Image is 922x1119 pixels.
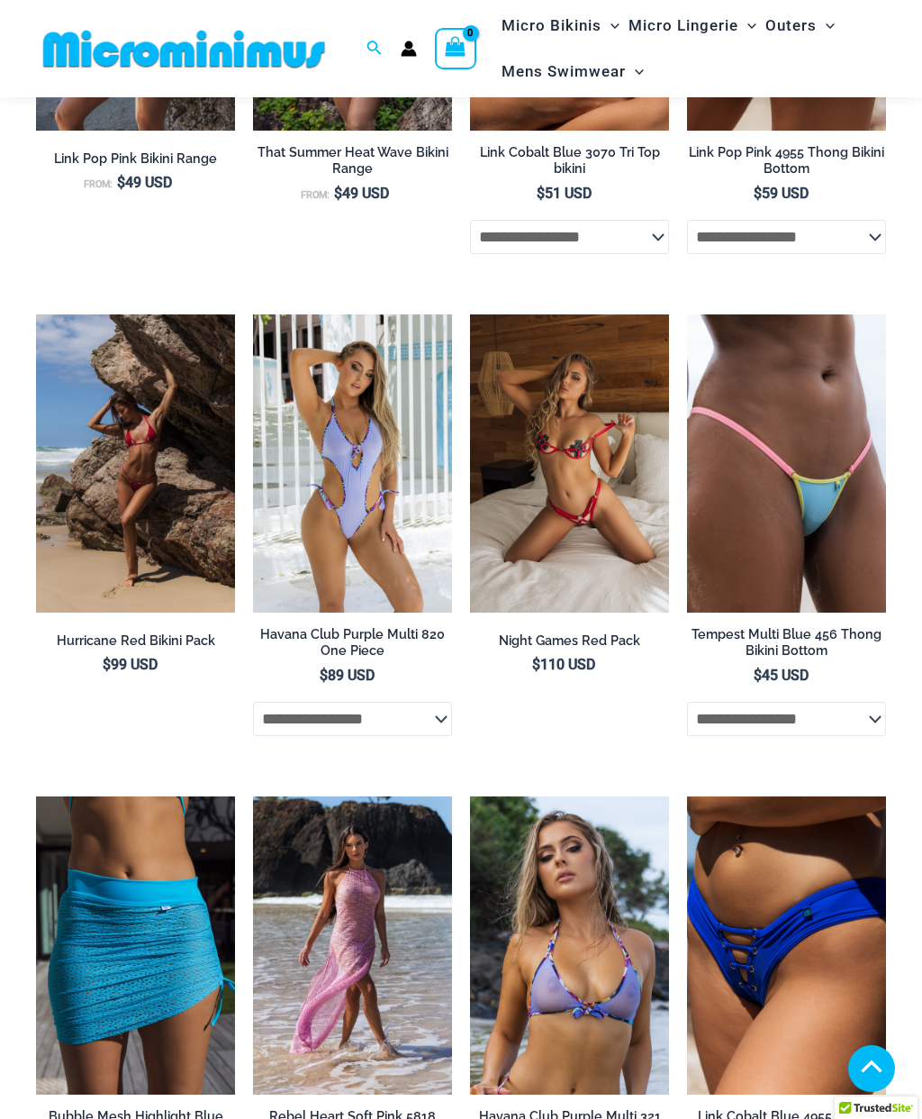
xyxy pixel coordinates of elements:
[253,144,452,177] h2: That Summer Heat Wave Bikini Range
[624,3,761,49] a: Micro LingerieMenu ToggleMenu Toggle
[754,667,809,684] bdi: 45 USD
[301,189,330,201] span: From:
[253,796,452,1096] a: Rebel Heart Soft Pink 5818 Dress 01Rebel Heart Soft Pink 5818 Dress 04Rebel Heart Soft Pink 5818 ...
[253,314,452,614] img: Havana Club Purple Multi 820 One Piece 01
[628,3,738,49] span: Micro Lingerie
[687,314,886,614] img: Tempest Multi Blue 456 Bottom 01
[687,626,886,667] a: Tempest Multi Blue 456 Thong Bikini Bottom
[320,667,375,684] bdi: 89 USD
[36,29,332,69] img: MM SHOP LOGO FLAT
[36,150,235,174] a: Link Pop Pink Bikini Range
[470,796,669,1096] a: Havana Club Purple Multi 321 Top 01Havana Club Purple Multi 321 Top 451 Bottom 03Havana Club Purp...
[626,49,644,95] span: Menu Toggle
[253,626,452,667] a: Havana Club Purple Multi 820 One Piece
[36,314,235,614] a: Hurricane Red 3277 Tri Top 4277 Thong Bottom 05Hurricane Red 3277 Tri Top 4277 Thong Bottom 06Hur...
[470,144,669,185] a: Link Cobalt Blue 3070 Tri Top bikini
[36,314,235,614] img: Hurricane Red 3277 Tri Top 4277 Thong Bottom 05
[36,632,235,656] a: Hurricane Red Bikini Pack
[253,144,452,185] a: That Summer Heat Wave Bikini Range
[817,3,835,49] span: Menu Toggle
[435,28,476,69] a: View Shopping Cart, empty
[103,656,111,673] span: $
[502,3,601,49] span: Micro Bikinis
[253,626,452,660] h2: Havana Club Purple Multi 820 One Piece
[537,185,545,202] span: $
[532,656,595,673] bdi: 110 USD
[36,796,235,1096] img: Bubble Mesh Highlight Blue 5404 Skirt 02
[601,3,619,49] span: Menu Toggle
[470,144,669,177] h2: Link Cobalt Blue 3070 Tri Top bikini
[103,656,158,673] bdi: 99 USD
[754,667,762,684] span: $
[334,185,389,202] bdi: 49 USD
[687,144,886,185] a: Link Pop Pink 4955 Thong Bikini Bottom
[738,3,756,49] span: Menu Toggle
[470,314,669,614] img: Night Games Red 1133 Bralette 6133 Thong 04
[761,3,839,49] a: OutersMenu ToggleMenu Toggle
[687,626,886,660] h2: Tempest Multi Blue 456 Thong Bikini Bottom
[687,314,886,614] a: Tempest Multi Blue 456 Bottom 01Tempest Multi Blue 312 Top 456 Bottom 07Tempest Multi Blue 312 To...
[36,632,235,650] h2: Hurricane Red Bikini Pack
[497,49,648,95] a: Mens SwimwearMenu ToggleMenu Toggle
[765,3,817,49] span: Outers
[687,796,886,1096] img: Link Cobalt Blue 4955 Bottom 02
[117,174,172,191] bdi: 49 USD
[687,796,886,1096] a: Link Cobalt Blue 4955 Bottom 02Link Cobalt Blue 4955 Bottom 03Link Cobalt Blue 4955 Bottom 03
[253,314,452,614] a: Havana Club Purple Multi 820 One Piece 01Havana Club Purple Multi 820 One Piece 03Havana Club Pur...
[334,185,342,202] span: $
[470,632,669,650] h2: Night Games Red Pack
[497,3,624,49] a: Micro BikinisMenu ToggleMenu Toggle
[470,314,669,614] a: Night Games Red 1133 Bralette 6133 Thong 04Night Games Red 1133 Bralette 6133 Thong 06Night Games...
[537,185,592,202] bdi: 51 USD
[320,667,328,684] span: $
[253,796,452,1096] img: Rebel Heart Soft Pink 5818 Dress 01
[366,38,383,60] a: Search icon link
[84,178,113,190] span: From:
[687,144,886,177] h2: Link Pop Pink 4955 Thong Bikini Bottom
[502,49,626,95] span: Mens Swimwear
[401,41,417,57] a: Account icon link
[754,185,762,202] span: $
[36,150,235,168] h2: Link Pop Pink Bikini Range
[470,796,669,1096] img: Havana Club Purple Multi 321 Top 01
[36,796,235,1096] a: Bubble Mesh Highlight Blue 5404 Skirt 02Bubble Mesh Highlight Blue 309 Tri Top 5404 Skirt 05Bubbl...
[470,632,669,656] a: Night Games Red Pack
[117,174,125,191] span: $
[754,185,809,202] bdi: 59 USD
[532,656,540,673] span: $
